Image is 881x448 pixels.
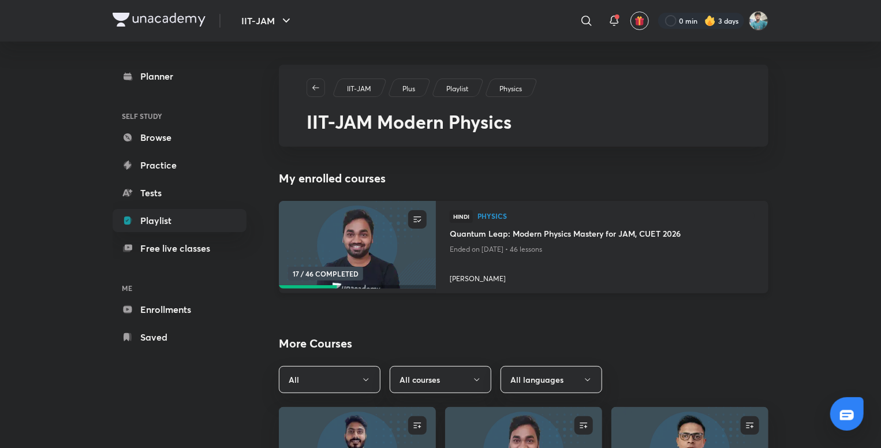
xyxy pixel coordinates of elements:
p: IIT-JAM [347,84,371,94]
a: new-thumbnail17 / 46 COMPLETED [279,201,436,293]
span: 17 / 46 COMPLETED [288,267,363,281]
a: Enrollments [113,298,247,321]
p: Plus [402,84,415,94]
img: new-thumbnail [277,200,437,290]
p: Playlist [446,84,468,94]
a: Browse [113,126,247,149]
button: avatar [630,12,649,30]
img: ARINDAM MONDAL [749,11,768,31]
a: Company Logo [113,13,206,29]
a: Saved [113,326,247,349]
img: Company Logo [113,13,206,27]
a: Free live classes [113,237,247,260]
h4: My enrolled courses [279,170,768,187]
p: Ended on [DATE] • 46 lessons [450,242,755,257]
button: All courses [390,366,491,393]
a: Plus [401,84,417,94]
button: All [279,366,380,393]
a: Planner [113,65,247,88]
img: streak [704,15,716,27]
p: Physics [499,84,522,94]
span: Physics [477,212,755,219]
button: IIT-JAM [234,9,300,32]
a: [PERSON_NAME] [450,269,755,284]
a: Tests [113,181,247,204]
h6: SELF STUDY [113,106,247,126]
a: IIT-JAM [345,84,374,94]
a: Quantum Leap: Modern Physics Mastery for JAM, CUET 2026 [450,227,755,242]
img: avatar [634,16,645,26]
span: Hindi [450,210,473,223]
h6: ME [113,278,247,298]
button: All languages [501,366,602,393]
h2: More Courses [279,335,768,352]
a: Playlist [445,84,471,94]
a: Physics [498,84,524,94]
a: Physics [477,212,755,221]
span: IIT-JAM Modern Physics [307,109,512,134]
a: Playlist [113,209,247,232]
a: Practice [113,154,247,177]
